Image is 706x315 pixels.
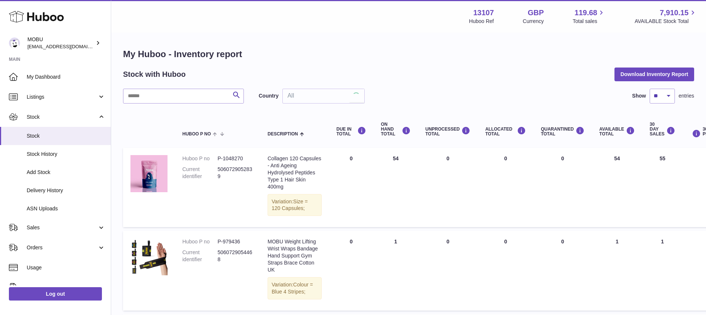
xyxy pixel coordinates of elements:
dd: P-979436 [218,238,253,245]
strong: GBP [528,8,544,18]
td: 0 [329,231,374,310]
td: 0 [418,148,478,227]
strong: 13107 [473,8,494,18]
div: Variation: [268,194,322,216]
span: Usage [27,264,105,271]
td: 0 [478,231,533,310]
div: Currency [523,18,544,25]
dd: P-1048270 [218,155,253,162]
div: MOBU Weight Lifting Wrist Wraps Bandage Hand Support Gym Straps Brace Cotton UK [268,238,322,273]
td: 0 [418,231,478,310]
div: QUARANTINED Total [541,127,584,137]
span: Colour = Blue 4 Stripes; [272,282,313,295]
dt: Current identifier [182,166,218,180]
div: AVAILABLE Total [599,127,635,137]
span: Stock History [27,151,105,158]
img: mo@mobu.co.uk [9,37,20,49]
div: ALLOCATED Total [485,127,526,137]
button: Download Inventory Report [614,68,694,81]
span: Delivery History [27,187,105,194]
span: Listings [27,93,97,101]
span: My Dashboard [27,73,105,81]
span: AVAILABLE Stock Total [634,18,697,25]
div: UNPROCESSED Total [425,127,471,137]
span: [EMAIL_ADDRESS][DOMAIN_NAME] [27,43,109,49]
span: entries [679,92,694,99]
div: Variation: [268,277,322,299]
a: 7,910.15 AVAILABLE Stock Total [634,8,697,25]
span: 0 [561,155,564,161]
td: 55 [642,148,683,227]
h1: My Huboo - Inventory report [123,48,694,60]
div: MOBU [27,36,94,50]
label: Show [632,92,646,99]
img: product image [130,155,168,192]
td: 0 [478,148,533,227]
span: Total sales [573,18,606,25]
span: ASN Uploads [27,205,105,212]
span: Stock [27,114,97,121]
span: Size = 120 Capsules; [272,198,308,211]
h2: Stock with Huboo [123,69,186,79]
span: Huboo P no [182,132,211,137]
td: 0 [329,148,374,227]
dd: 5060729052839 [218,166,253,180]
span: 0 [561,239,564,245]
td: 1 [642,231,683,310]
div: 30 DAY SALES [650,122,675,137]
td: 54 [592,148,642,227]
dt: Current identifier [182,249,218,263]
span: Sales [27,224,97,231]
span: Description [268,132,298,137]
img: product image [130,238,168,275]
span: Orders [27,244,97,251]
td: 54 [374,148,418,227]
span: Invoicing and Payments [27,284,97,291]
div: DUE IN TOTAL [337,127,366,137]
span: Stock [27,132,105,140]
div: Collagen 120 Capsules - Anti Ageing Hydrolysed Peptides Type 1 Hair Skin 400mg [268,155,322,190]
span: 119.68 [574,8,597,18]
td: 1 [374,231,418,310]
a: Log out [9,287,102,301]
span: 7,910.15 [660,8,689,18]
dd: 5060729054468 [218,249,253,263]
a: 119.68 Total sales [573,8,606,25]
div: Huboo Ref [469,18,494,25]
label: Country [259,92,279,99]
span: Add Stock [27,169,105,176]
dt: Huboo P no [182,238,218,245]
div: ON HAND Total [381,122,411,137]
td: 1 [592,231,642,310]
dt: Huboo P no [182,155,218,162]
